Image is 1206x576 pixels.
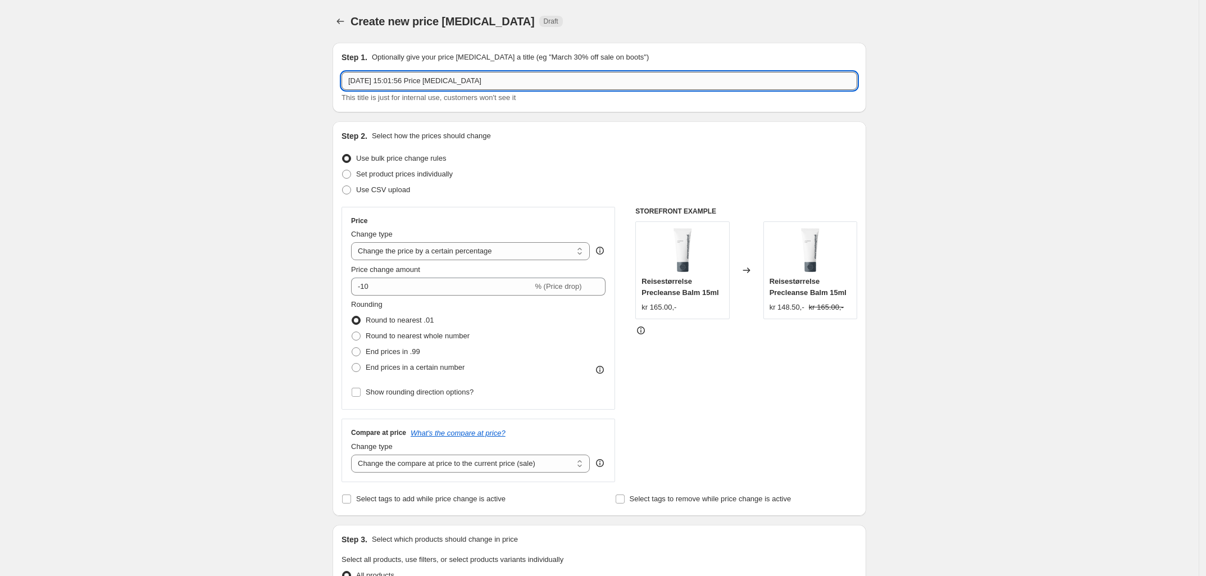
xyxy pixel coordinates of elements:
h6: STOREFRONT EXAMPLE [635,207,857,216]
span: Round to nearest whole number [366,332,470,340]
p: Optionally give your price [MEDICAL_DATA] a title (eg "March 30% off sale on boots") [372,52,649,63]
span: Show rounding direction options? [366,388,474,396]
span: End prices in a certain number [366,363,465,371]
h2: Step 2. [342,130,367,142]
span: Select tags to add while price change is active [356,495,506,503]
div: kr 165.00,- [641,302,676,313]
span: Set product prices individually [356,170,453,178]
h2: Step 1. [342,52,367,63]
img: p_5597_default_1_80x.png [788,228,832,273]
span: Rounding [351,300,383,309]
span: Use CSV upload [356,185,410,194]
span: Price change amount [351,265,420,274]
span: Create new price [MEDICAL_DATA] [351,15,535,28]
input: 30% off holiday sale [342,72,857,90]
p: Select which products should change in price [372,534,518,545]
h3: Price [351,216,367,225]
button: What's the compare at price? [411,429,506,437]
input: -15 [351,278,533,296]
span: Change type [351,230,393,238]
img: p_5597_default_1_80x.png [660,228,705,273]
span: Reisestørrelse Precleanse Balm 15ml [770,277,847,297]
span: Draft [544,17,558,26]
p: Select how the prices should change [372,130,491,142]
h3: Compare at price [351,428,406,437]
div: kr 148.50,- [770,302,804,313]
span: Reisestørrelse Precleanse Balm 15ml [641,277,718,297]
span: % (Price drop) [535,282,581,291]
span: Change type [351,442,393,451]
span: Select tags to remove while price change is active [630,495,791,503]
h2: Step 3. [342,534,367,545]
span: Round to nearest .01 [366,316,434,324]
span: Use bulk price change rules [356,154,446,162]
div: help [594,245,606,256]
span: This title is just for internal use, customers won't see it [342,93,516,102]
div: help [594,457,606,469]
strike: kr 165.00,- [809,302,844,313]
span: Select all products, use filters, or select products variants individually [342,555,563,564]
button: Price change jobs [333,13,348,29]
span: End prices in .99 [366,347,420,356]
